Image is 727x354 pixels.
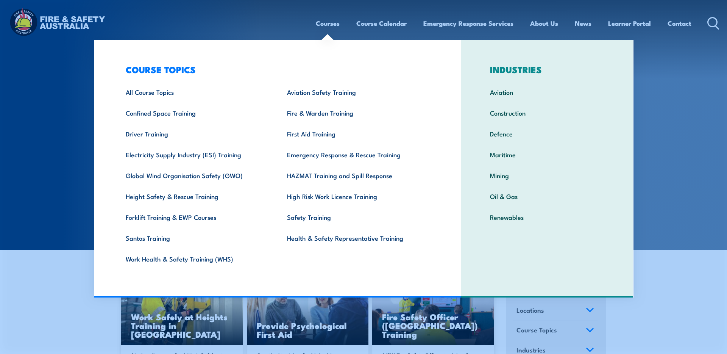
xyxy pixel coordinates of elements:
[478,102,616,123] a: Construction
[478,64,616,75] h3: INDUSTRIES
[372,277,494,345] a: Fire Safety Officer ([GEOGRAPHIC_DATA]) Training
[478,123,616,144] a: Defence
[114,207,276,227] a: Forklift Training & EWP Courses
[513,301,598,321] a: Locations
[356,13,407,33] a: Course Calendar
[530,13,558,33] a: About Us
[382,312,484,338] h3: Fire Safety Officer ([GEOGRAPHIC_DATA]) Training
[275,227,437,248] a: Health & Safety Representative Training
[275,102,437,123] a: Fire & Warden Training
[423,13,513,33] a: Emergency Response Services
[131,312,233,338] h3: Work Safely at Heights Training in [GEOGRAPHIC_DATA]
[275,186,437,207] a: High Risk Work Licence Training
[478,81,616,102] a: Aviation
[275,123,437,144] a: First Aid Training
[121,277,243,345] a: Work Safely at Heights Training in [GEOGRAPHIC_DATA]
[275,144,437,165] a: Emergency Response & Rescue Training
[114,123,276,144] a: Driver Training
[114,64,437,75] h3: COURSE TOPICS
[275,165,437,186] a: HAZMAT Training and Spill Response
[372,277,494,345] img: Fire Safety Advisor
[608,13,651,33] a: Learner Portal
[513,321,598,341] a: Course Topics
[275,81,437,102] a: Aviation Safety Training
[316,13,340,33] a: Courses
[114,248,276,269] a: Work Health & Safety Training (WHS)
[668,13,691,33] a: Contact
[478,186,616,207] a: Oil & Gas
[516,305,544,315] span: Locations
[114,227,276,248] a: Santos Training
[114,144,276,165] a: Electricity Supply Industry (ESI) Training
[247,277,369,345] a: Provide Psychological First Aid
[114,165,276,186] a: Global Wind Organisation Safety (GWO)
[114,102,276,123] a: Confined Space Training
[114,81,276,102] a: All Course Topics
[275,207,437,227] a: Safety Training
[516,325,557,335] span: Course Topics
[575,13,591,33] a: News
[121,277,243,345] img: Work Safely at Heights Training (1)
[114,186,276,207] a: Height Safety & Rescue Training
[478,207,616,227] a: Renewables
[478,144,616,165] a: Maritime
[247,277,369,345] img: Mental Health First Aid Training Course from Fire & Safety Australia
[478,165,616,186] a: Mining
[257,321,359,338] h3: Provide Psychological First Aid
